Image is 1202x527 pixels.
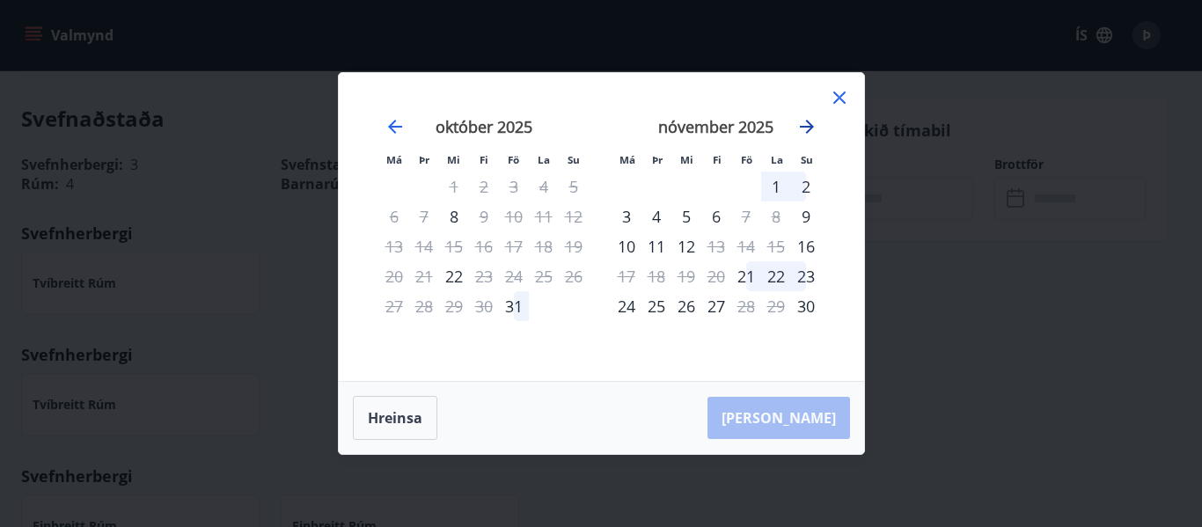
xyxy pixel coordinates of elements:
[791,231,821,261] div: Aðeins innritun í boði
[761,201,791,231] td: Not available. laugardagur, 8. nóvember 2025
[761,172,791,201] td: Choose laugardagur, 1. nóvember 2025 as your check-in date. It’s available.
[559,231,589,261] td: Not available. sunnudagur, 19. október 2025
[771,153,783,166] small: La
[652,153,663,166] small: Þr
[761,172,791,201] div: 1
[612,201,641,231] div: 3
[641,261,671,291] td: Not available. þriðjudagur, 18. nóvember 2025
[791,261,821,291] td: Choose sunnudagur, 23. nóvember 2025 as your check-in date. It’s available.
[612,231,641,261] td: Choose mánudagur, 10. nóvember 2025 as your check-in date. It’s available.
[439,172,469,201] td: Not available. miðvikudagur, 1. október 2025
[680,153,693,166] small: Mi
[801,153,813,166] small: Su
[499,291,529,321] div: Aðeins innritun í boði
[385,116,406,137] div: Move backward to switch to the previous month.
[439,201,469,231] td: Choose miðvikudagur, 8. október 2025 as your check-in date. It’s available.
[612,261,641,291] td: Not available. mánudagur, 17. nóvember 2025
[671,201,701,231] div: 5
[529,201,559,231] td: Not available. laugardagur, 11. október 2025
[379,261,409,291] td: Not available. mánudagur, 20. október 2025
[658,116,773,137] strong: nóvember 2025
[641,231,671,261] div: 11
[791,291,821,321] div: Aðeins innritun í boði
[480,153,488,166] small: Fi
[641,231,671,261] td: Choose þriðjudagur, 11. nóvember 2025 as your check-in date. It’s available.
[447,153,460,166] small: Mi
[671,201,701,231] td: Choose miðvikudagur, 5. nóvember 2025 as your check-in date. It’s available.
[731,261,761,291] td: Choose föstudagur, 21. nóvember 2025 as your check-in date. It’s available.
[469,201,499,231] div: Aðeins útritun í boði
[641,291,671,321] td: Choose þriðjudagur, 25. nóvember 2025 as your check-in date. It’s available.
[791,201,821,231] div: Aðeins innritun í boði
[791,172,821,201] div: 2
[538,153,550,166] small: La
[469,261,499,291] td: Not available. fimmtudagur, 23. október 2025
[671,231,701,261] td: Choose miðvikudagur, 12. nóvember 2025 as your check-in date. It’s available.
[741,153,752,166] small: Fö
[409,201,439,231] td: Not available. þriðjudagur, 7. október 2025
[379,291,409,321] td: Not available. mánudagur, 27. október 2025
[791,261,821,291] div: 23
[379,231,409,261] td: Not available. mánudagur, 13. október 2025
[671,231,701,261] div: 12
[731,231,761,261] td: Not available. föstudagur, 14. nóvember 2025
[701,201,731,231] div: 6
[508,153,519,166] small: Fö
[791,172,821,201] td: Choose sunnudagur, 2. nóvember 2025 as your check-in date. It’s available.
[671,291,701,321] div: 26
[436,116,532,137] strong: október 2025
[559,172,589,201] td: Not available. sunnudagur, 5. október 2025
[499,172,529,201] td: Not available. föstudagur, 3. október 2025
[791,291,821,321] td: Choose sunnudagur, 30. nóvember 2025 as your check-in date. It’s available.
[409,291,439,321] td: Not available. þriðjudagur, 28. október 2025
[499,231,529,261] td: Not available. föstudagur, 17. október 2025
[731,291,761,321] td: Not available. föstudagur, 28. nóvember 2025
[469,231,499,261] td: Not available. fimmtudagur, 16. október 2025
[761,261,791,291] td: Choose laugardagur, 22. nóvember 2025 as your check-in date. It’s available.
[761,291,791,321] td: Not available. laugardagur, 29. nóvember 2025
[701,291,731,321] td: Choose fimmtudagur, 27. nóvember 2025 as your check-in date. It’s available.
[499,291,529,321] td: Choose föstudagur, 31. október 2025 as your check-in date. It’s available.
[409,231,439,261] td: Not available. þriðjudagur, 14. október 2025
[568,153,580,166] small: Su
[529,172,559,201] td: Not available. laugardagur, 4. október 2025
[641,291,671,321] div: 25
[439,201,469,231] div: Aðeins innritun í boði
[619,153,635,166] small: Má
[612,291,641,321] div: 24
[379,201,409,231] td: Not available. mánudagur, 6. október 2025
[713,153,722,166] small: Fi
[529,261,559,291] td: Not available. laugardagur, 25. október 2025
[360,94,843,360] div: Calendar
[353,396,437,440] button: Hreinsa
[469,201,499,231] td: Not available. fimmtudagur, 9. október 2025
[529,231,559,261] td: Not available. laugardagur, 18. október 2025
[439,231,469,261] td: Not available. miðvikudagur, 15. október 2025
[701,201,731,231] td: Choose fimmtudagur, 6. nóvember 2025 as your check-in date. It’s available.
[731,291,761,321] div: Aðeins útritun í boði
[731,201,761,231] td: Not available. föstudagur, 7. nóvember 2025
[439,261,469,291] td: Choose miðvikudagur, 22. október 2025 as your check-in date. It’s available.
[439,261,469,291] div: Aðeins innritun í boði
[796,116,817,137] div: Move forward to switch to the next month.
[469,172,499,201] td: Not available. fimmtudagur, 2. október 2025
[499,261,529,291] td: Not available. föstudagur, 24. október 2025
[612,291,641,321] td: Choose mánudagur, 24. nóvember 2025 as your check-in date. It’s available.
[419,153,429,166] small: Þr
[409,261,439,291] td: Not available. þriðjudagur, 21. október 2025
[791,201,821,231] td: Choose sunnudagur, 9. nóvember 2025 as your check-in date. It’s available.
[761,231,791,261] td: Not available. laugardagur, 15. nóvember 2025
[641,201,671,231] td: Choose þriðjudagur, 4. nóvember 2025 as your check-in date. It’s available.
[791,231,821,261] td: Choose sunnudagur, 16. nóvember 2025 as your check-in date. It’s available.
[499,201,529,231] td: Not available. föstudagur, 10. október 2025
[612,231,641,261] div: 10
[671,291,701,321] td: Choose miðvikudagur, 26. nóvember 2025 as your check-in date. It’s available.
[559,201,589,231] td: Not available. sunnudagur, 12. október 2025
[612,201,641,231] td: Choose mánudagur, 3. nóvember 2025 as your check-in date. It’s available.
[701,231,731,261] div: Aðeins útritun í boði
[671,261,701,291] td: Not available. miðvikudagur, 19. nóvember 2025
[386,153,402,166] small: Má
[761,261,791,291] div: 22
[641,201,671,231] div: 4
[731,261,761,291] div: Aðeins innritun í boði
